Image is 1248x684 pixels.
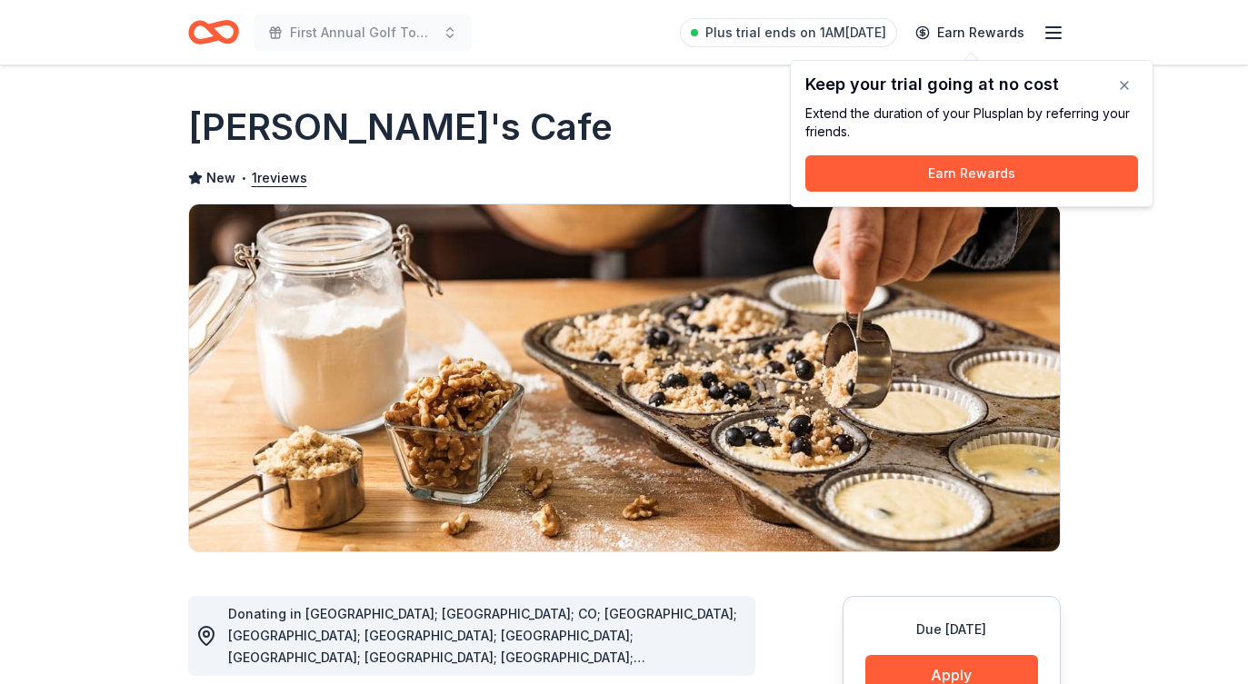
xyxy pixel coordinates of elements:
span: First Annual Golf Tournament and Evening Celebration [290,22,435,44]
div: Extend the duration of your Plus plan by referring your friends. [805,104,1138,141]
a: Earn Rewards [904,16,1035,49]
button: First Annual Golf Tournament and Evening Celebration [254,15,472,51]
button: Earn Rewards [805,155,1138,192]
h1: [PERSON_NAME]'s Cafe [188,102,613,153]
div: Due [DATE] [865,619,1038,640]
a: Home [188,11,239,54]
img: Image for Mimi's Cafe [189,204,1060,551]
span: New [206,167,235,189]
span: • [240,171,246,185]
span: Plus trial ends on 1AM[DATE] [705,22,886,44]
div: Keep your trial going at no cost [805,75,1138,94]
button: 1reviews [252,167,307,189]
a: Plus trial ends on 1AM[DATE] [680,18,897,47]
